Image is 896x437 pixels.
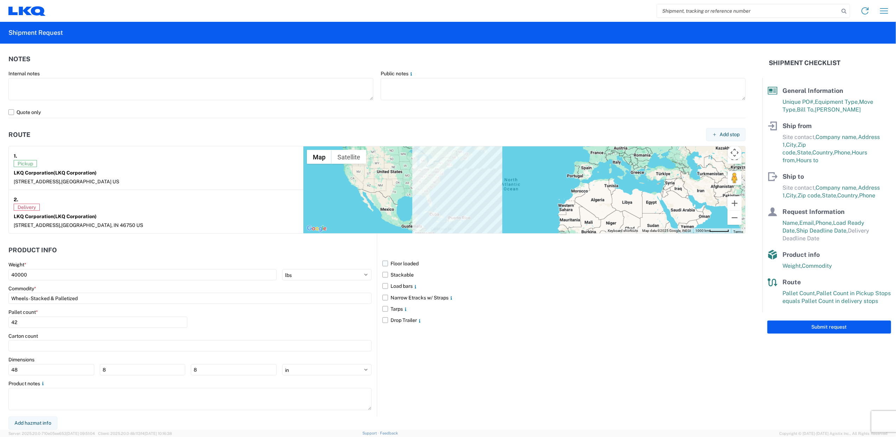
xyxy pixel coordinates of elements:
span: Unique PO#, [782,99,815,105]
span: [STREET_ADDRESS], [14,179,61,184]
span: [PERSON_NAME] [815,106,861,113]
strong: 1. [14,151,17,160]
button: Map Scale: 1000 km per 52 pixels [693,228,731,233]
button: Add hazmat info [8,417,57,430]
label: Weight [8,261,26,268]
span: Add stop [720,131,740,138]
label: Narrow Etracks w/ Straps [382,292,746,303]
span: (LKQ Corporation) [53,170,97,176]
button: Submit request [767,321,891,334]
input: W [100,364,186,375]
label: Tarps [382,303,746,315]
span: Server: 2025.20.0-710e05ee653 [8,431,95,436]
label: Product notes [8,380,46,387]
span: City, [786,192,798,199]
button: Zoom out [728,211,742,225]
span: Bill To, [797,106,815,113]
button: Drag Pegman onto the map to open Street View [728,171,742,185]
input: L [8,364,94,375]
input: H [191,364,277,375]
a: Terms [733,230,743,234]
label: Quote only [8,107,746,118]
strong: 2. [14,195,18,204]
span: Commodity [802,262,832,269]
h2: Product Info [8,247,57,254]
label: Dimensions [8,356,34,363]
span: Ship to [782,173,804,180]
span: Site contact, [782,184,816,191]
h2: Shipment Checklist [769,59,840,67]
button: Keyboard shortcuts [608,228,638,233]
span: Name, [782,220,799,226]
span: [STREET_ADDRESS], [14,222,61,228]
button: Zoom in [728,196,742,210]
label: Load bars [382,280,746,292]
span: Equipment Type, [815,99,859,105]
button: Show satellite imagery [331,150,366,164]
span: City, [786,141,798,148]
span: [DATE] 10:16:38 [144,431,172,436]
a: Feedback [380,431,398,435]
span: Product info [782,251,820,258]
input: Shipment, tracking or reference number [657,4,839,18]
label: Floor loaded [382,258,746,269]
span: State, [797,149,812,156]
span: Company name, [816,184,858,191]
span: Email, [799,220,816,226]
a: Open this area in Google Maps (opens a new window) [305,224,328,233]
span: [DATE] 09:51:04 [66,431,95,436]
span: Ship from [782,122,812,129]
a: Support [362,431,380,435]
span: Pickup [14,160,37,167]
span: Delivery [14,204,40,211]
label: Internal notes [8,70,40,77]
label: Stackable [382,269,746,280]
span: Site contact, [782,134,816,140]
span: Hours to [796,157,818,164]
button: Show street map [307,150,331,164]
span: Route [782,278,801,286]
span: State, [822,192,837,199]
span: Pallet Count, [782,290,816,297]
label: Public notes [381,70,414,77]
img: Google [305,224,328,233]
span: Company name, [816,134,858,140]
span: [GEOGRAPHIC_DATA], IN 46750 US [61,222,143,228]
span: Copyright © [DATE]-[DATE] Agistix Inc., All Rights Reserved [779,430,888,437]
span: Request Information [782,208,845,215]
span: (LKQ Corporation) [53,214,97,219]
span: Zip code, [798,192,822,199]
h2: Route [8,131,30,138]
span: Phone [859,192,875,199]
strong: LKQ Corporation [14,170,97,176]
span: Client: 2025.20.0-8b113f4 [98,431,172,436]
span: 1000 km [695,229,709,233]
label: Carton count [8,333,38,339]
span: Phone, [816,220,833,226]
span: Pallet Count in Pickup Stops equals Pallet Count in delivery stops [782,290,891,304]
button: Add stop [706,128,746,141]
span: Country, [837,192,859,199]
span: Phone, [834,149,852,156]
span: General Information [782,87,843,94]
button: Map camera controls [728,146,742,160]
span: [GEOGRAPHIC_DATA] US [61,179,119,184]
label: Drop Trailer [382,315,746,326]
span: Country, [812,149,834,156]
span: Weight, [782,262,802,269]
strong: LKQ Corporation [14,214,97,219]
h2: Notes [8,56,30,63]
span: Ship Deadline Date, [796,227,848,234]
label: Pallet count [8,309,38,315]
label: Commodity [8,285,36,292]
h2: Shipment Request [8,28,63,37]
span: Map data ©2025 Google, INEGI [642,229,691,233]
